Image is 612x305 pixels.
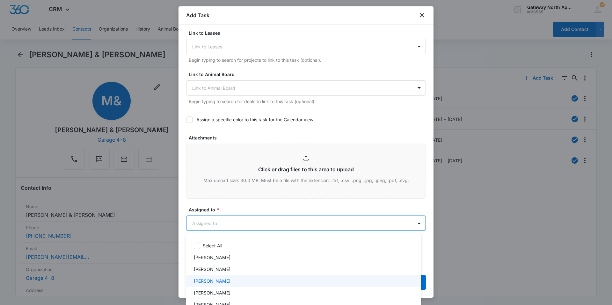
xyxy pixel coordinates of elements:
p: [PERSON_NAME] [194,278,230,284]
p: [PERSON_NAME] [194,266,230,273]
p: [PERSON_NAME] [194,254,230,261]
p: Select All [203,242,222,249]
p: [PERSON_NAME] [194,289,230,296]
